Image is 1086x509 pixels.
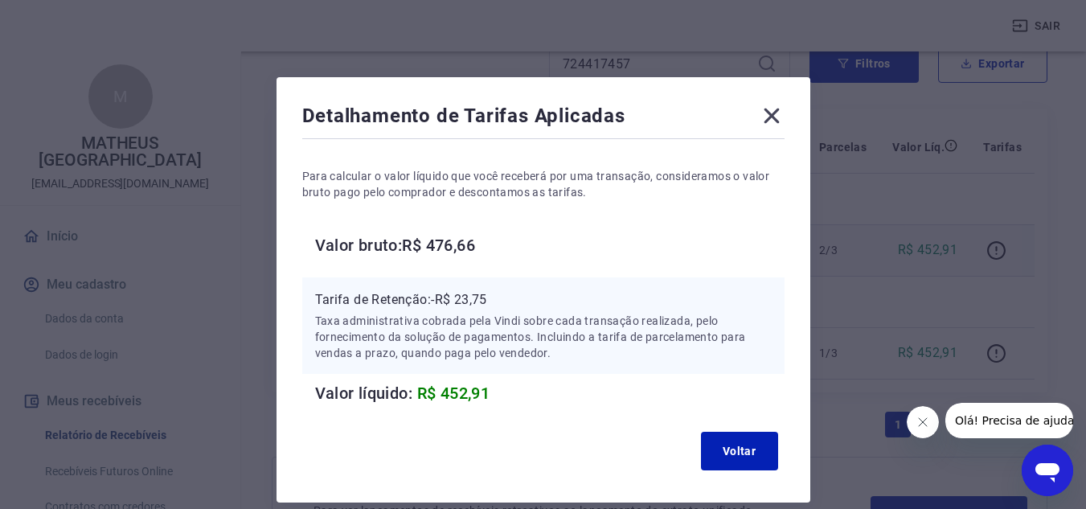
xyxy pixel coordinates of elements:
[701,432,778,470] button: Voltar
[315,232,785,258] h6: Valor bruto: R$ 476,66
[315,313,772,361] p: Taxa administrativa cobrada pela Vindi sobre cada transação realizada, pelo fornecimento da soluç...
[1022,445,1073,496] iframe: Botão para abrir a janela de mensagens
[10,11,135,24] span: Olá! Precisa de ajuda?
[945,403,1073,438] iframe: Mensagem da empresa
[315,290,772,310] p: Tarifa de Retenção: -R$ 23,75
[302,168,785,200] p: Para calcular o valor líquido que você receberá por uma transação, consideramos o valor bruto pag...
[315,380,785,406] h6: Valor líquido:
[907,406,939,438] iframe: Fechar mensagem
[302,103,785,135] div: Detalhamento de Tarifas Aplicadas
[417,384,490,403] span: R$ 452,91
